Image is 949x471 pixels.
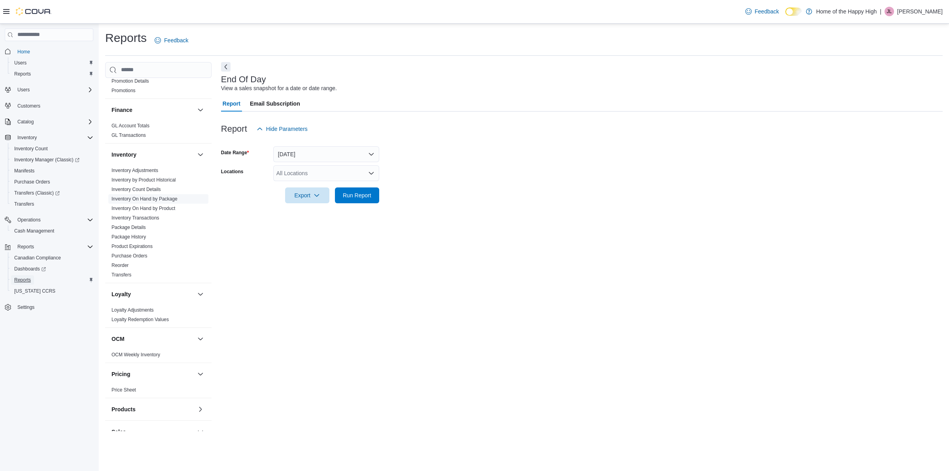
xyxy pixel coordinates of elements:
button: Cash Management [8,225,96,236]
span: Home [17,49,30,55]
span: Transfers (Classic) [11,188,93,198]
span: Report [223,96,240,112]
span: JL [887,7,892,16]
button: OCM [196,334,205,344]
span: Users [11,58,93,68]
a: Inventory Adjustments [112,168,158,173]
h3: Products [112,405,136,413]
span: Run Report [343,191,371,199]
span: Catalog [17,119,34,125]
button: Finance [196,105,205,115]
button: Hide Parameters [253,121,311,137]
a: Users [11,58,30,68]
a: Loyalty Redemption Values [112,317,169,322]
h3: Report [221,124,247,134]
a: Inventory Manager (Classic) [11,155,83,165]
span: OCM Weekly Inventory [112,352,160,358]
span: GL Account Totals [112,123,149,129]
span: Users [17,87,30,93]
nav: Complex example [5,43,93,334]
div: View a sales snapshot for a date or date range. [221,84,337,93]
span: Operations [14,215,93,225]
div: Pricing [105,385,212,398]
span: Inventory Manager (Classic) [11,155,93,165]
a: Inventory Count [11,144,51,153]
span: Transfers [112,272,131,278]
button: Products [112,405,194,413]
button: Purchase Orders [8,176,96,187]
a: Home [14,47,33,57]
span: Dashboards [11,264,93,274]
span: Inventory Count [14,146,48,152]
span: Inventory by Product Historical [112,177,176,183]
button: Reports [8,68,96,79]
a: Canadian Compliance [11,253,64,263]
p: | [880,7,881,16]
span: Purchase Orders [11,177,93,187]
button: Catalog [14,117,37,127]
a: Cash Management [11,226,57,236]
a: Manifests [11,166,38,176]
button: Loyalty [112,290,194,298]
span: Catalog [14,117,93,127]
span: Inventory Adjustments [112,167,158,174]
span: Inventory Count Details [112,186,161,193]
button: Manifests [8,165,96,176]
a: Package Details [112,225,146,230]
a: Dashboards [11,264,49,274]
a: Transfers [112,272,131,278]
span: Users [14,85,93,95]
button: Settings [2,301,96,313]
a: Inventory On Hand by Package [112,196,178,202]
button: Inventory [14,133,40,142]
div: Joseph Loutitt [885,7,894,16]
a: GL Account Totals [112,123,149,129]
button: Sales [196,427,205,437]
span: Inventory Count [11,144,93,153]
span: Reports [17,244,34,250]
label: Locations [221,168,244,175]
span: Reports [11,69,93,79]
p: Home of the Happy High [816,7,877,16]
div: Loyalty [105,305,212,327]
button: Inventory [112,151,194,159]
p: [PERSON_NAME] [897,7,943,16]
span: Inventory [17,134,37,141]
button: [DATE] [273,146,379,162]
span: Reorder [112,262,129,269]
button: Sales [112,428,194,436]
button: [US_STATE] CCRS [8,286,96,297]
span: Cash Management [11,226,93,236]
span: Reports [14,242,93,252]
button: Pricing [112,370,194,378]
a: Product Expirations [112,244,153,249]
span: Dashboards [14,266,46,272]
button: OCM [112,335,194,343]
a: OCM Weekly Inventory [112,352,160,358]
a: Reports [11,69,34,79]
a: GL Transactions [112,132,146,138]
span: Transfers [11,199,93,209]
h3: End Of Day [221,75,266,84]
img: Cova [16,8,51,15]
button: Users [8,57,96,68]
span: Users [14,60,26,66]
a: Settings [14,303,38,312]
span: Canadian Compliance [11,253,93,263]
a: Inventory Transactions [112,215,159,221]
button: Customers [2,100,96,112]
span: Package Details [112,224,146,231]
span: Feedback [755,8,779,15]
input: Dark Mode [785,8,802,16]
div: OCM [105,350,212,363]
span: Email Subscription [250,96,300,112]
a: Dashboards [8,263,96,274]
a: Purchase Orders [112,253,147,259]
button: Finance [112,106,194,114]
button: Canadian Compliance [8,252,96,263]
button: Inventory Count [8,143,96,154]
span: Transfers (Classic) [14,190,60,196]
